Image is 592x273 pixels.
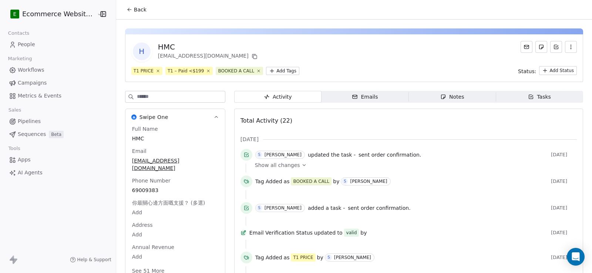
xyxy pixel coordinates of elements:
[77,257,111,263] span: Help & Support
[334,255,371,260] div: [PERSON_NAME]
[346,229,357,236] div: valid
[528,93,551,101] div: Tasks
[265,205,302,211] div: [PERSON_NAME]
[131,147,148,155] span: Email
[18,66,44,74] span: Workflows
[360,229,367,236] span: by
[18,130,46,138] span: Sequences
[240,136,259,143] span: [DATE]
[551,152,577,158] span: [DATE]
[551,255,577,260] span: [DATE]
[70,257,111,263] a: Help & Support
[308,151,356,158] span: updated the task -
[158,52,259,61] div: [EMAIL_ADDRESS][DOMAIN_NAME]
[359,152,421,158] span: sent order confirmation.
[551,230,577,236] span: [DATE]
[168,68,204,74] div: T1 – Paid <$199
[255,161,300,169] span: Show all changes
[293,254,313,261] div: T1 PRICE
[6,77,110,89] a: Campaigns
[131,199,206,207] span: 你最關心邊方面嘅支援？ (多選)
[308,204,345,212] span: added a task -
[132,157,218,172] span: [EMAIL_ADDRESS][DOMAIN_NAME]
[348,205,410,211] span: sent order confirmation.
[6,167,110,179] a: AI Agents
[284,178,290,185] span: as
[6,128,110,140] a: SequencesBeta
[5,143,23,154] span: Tools
[218,68,254,74] div: BOOKED A CALL
[6,90,110,102] a: Metrics & Events
[352,93,378,101] div: Emails
[328,255,330,260] div: S
[49,131,64,138] span: Beta
[18,41,35,48] span: People
[18,79,47,87] span: Campaigns
[9,8,92,20] button: EEcommerce Website Builder
[132,209,218,216] span: Add
[132,187,218,194] span: 69009383
[18,117,41,125] span: Pipelines
[125,109,225,125] button: Swipe OneSwipe One
[122,3,151,16] button: Back
[440,93,464,101] div: Notes
[131,243,176,251] span: Annual Revenue
[518,68,536,75] span: Status:
[134,68,154,74] div: T1 PRICE
[317,254,323,261] span: by
[131,177,172,184] span: Phone Number
[132,231,218,238] span: Add
[249,229,313,236] span: Email Verification Status
[18,92,61,100] span: Metrics & Events
[258,152,260,158] div: S
[6,115,110,127] a: Pipelines
[134,6,147,13] span: Back
[258,205,260,211] div: S
[255,254,282,261] span: Tag Added
[6,64,110,76] a: Workflows
[131,115,137,120] img: Swipe One
[131,221,154,229] span: Address
[348,204,410,212] a: sent order confirmation.
[551,178,577,184] span: [DATE]
[18,156,31,164] span: Apps
[255,161,572,169] a: Show all changes
[539,66,577,75] button: Add Status
[139,113,168,121] span: Swipe One
[333,178,339,185] span: by
[133,42,151,60] span: H
[13,10,17,18] span: E
[6,38,110,51] a: People
[314,229,343,236] span: updated to
[567,248,585,266] div: Open Intercom Messenger
[551,205,577,211] span: [DATE]
[132,253,218,260] span: Add
[293,178,329,185] div: BOOKED A CALL
[255,178,282,185] span: Tag Added
[350,179,387,184] div: [PERSON_NAME]
[5,53,35,64] span: Marketing
[22,9,95,19] span: Ecommerce Website Builder
[359,150,421,159] a: sent order confirmation.
[132,135,218,142] span: HMC
[158,42,259,52] div: HMC
[5,105,24,116] span: Sales
[18,169,43,177] span: AI Agents
[266,67,299,75] button: Add Tags
[265,152,302,157] div: [PERSON_NAME]
[131,125,159,133] span: Full Name
[240,117,292,124] span: Total Activity (22)
[284,254,290,261] span: as
[344,178,346,184] div: S
[5,28,33,39] span: Contacts
[6,154,110,166] a: Apps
